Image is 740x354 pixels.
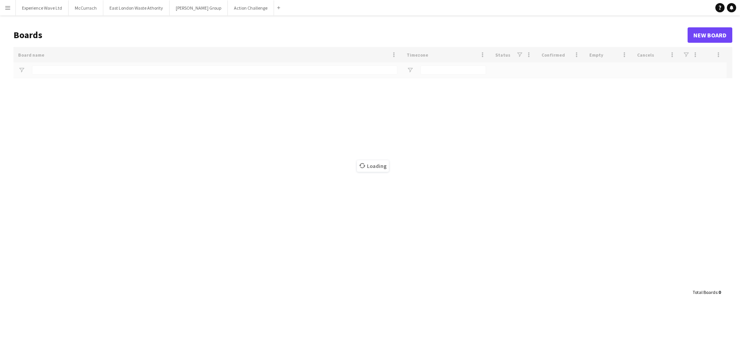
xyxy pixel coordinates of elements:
[170,0,228,15] button: [PERSON_NAME] Group
[357,160,389,172] span: Loading
[693,289,717,295] span: Total Boards
[688,27,732,43] a: New Board
[693,285,721,300] div: :
[69,0,103,15] button: McCurrach
[718,289,721,295] span: 0
[103,0,170,15] button: East London Waste Athority
[16,0,69,15] button: Experience Wave Ltd
[13,29,688,41] h1: Boards
[228,0,274,15] button: Action Challenge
